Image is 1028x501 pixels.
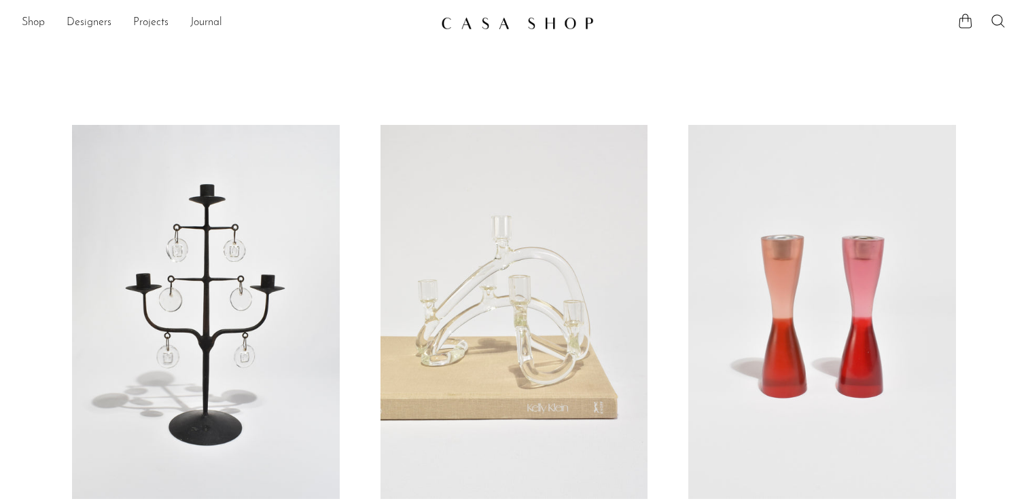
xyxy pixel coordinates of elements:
a: Designers [67,14,111,32]
ul: NEW HEADER MENU [22,12,430,35]
a: Projects [133,14,169,32]
a: Shop [22,14,45,32]
a: Journal [190,14,222,32]
nav: Desktop navigation [22,12,430,35]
